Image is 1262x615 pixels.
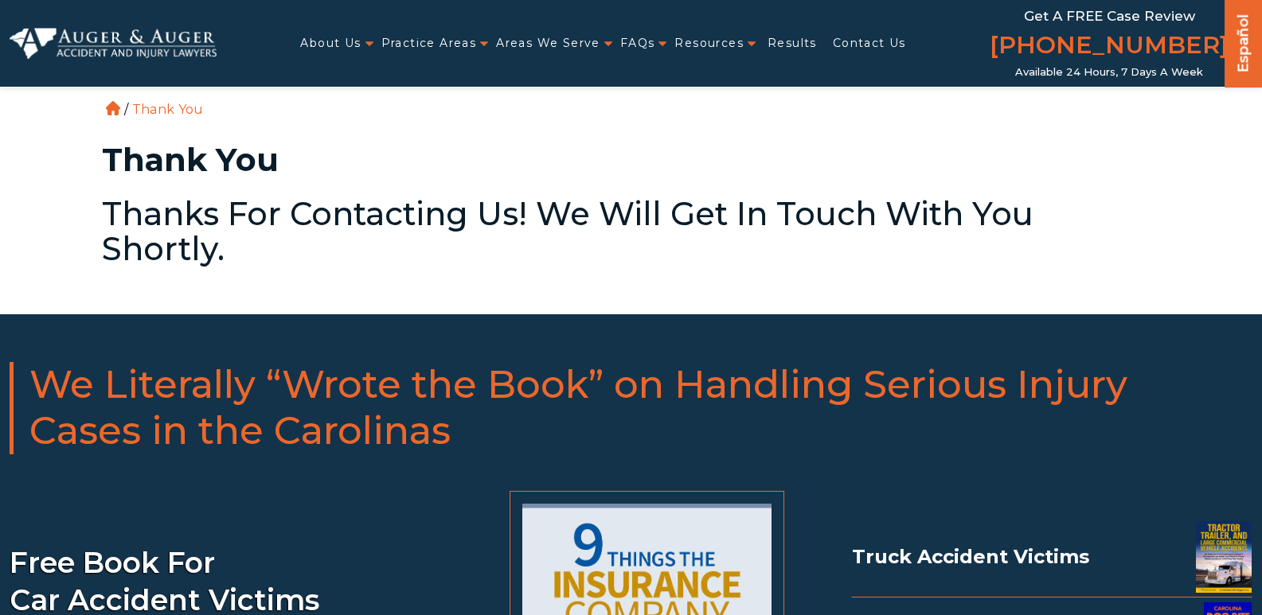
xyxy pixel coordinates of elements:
a: Areas We Serve [496,27,600,60]
a: FAQs [620,27,655,60]
a: [PHONE_NUMBER] [990,28,1229,66]
img: Truck Accident Ebook [1196,521,1252,594]
a: Results [768,27,817,60]
img: Auger & Auger Accident and Injury Lawyers Logo [10,28,217,60]
a: About Us [300,27,361,60]
span: We Literally “Wrote the Book” on Handling Serious Injury [29,362,1252,408]
div: Truck Accident Victims [852,521,1252,594]
a: Thanks for contacting us! We will get in touch with you shortly. [102,194,1033,268]
a: Practice Areas [381,27,477,60]
a: Resources [674,27,744,60]
li: Thank You [128,102,208,117]
span: Get a FREE Case Review [1024,8,1195,24]
a: Truck Accident VictimsTruck Accident Ebook [852,521,1252,594]
a: Contact Us [833,27,906,60]
span: Cases in the Carolinas [29,408,1252,454]
span: Available 24 Hours, 7 Days a Week [1015,66,1203,79]
a: Home [106,101,120,115]
h1: Thank You [102,144,1161,176]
